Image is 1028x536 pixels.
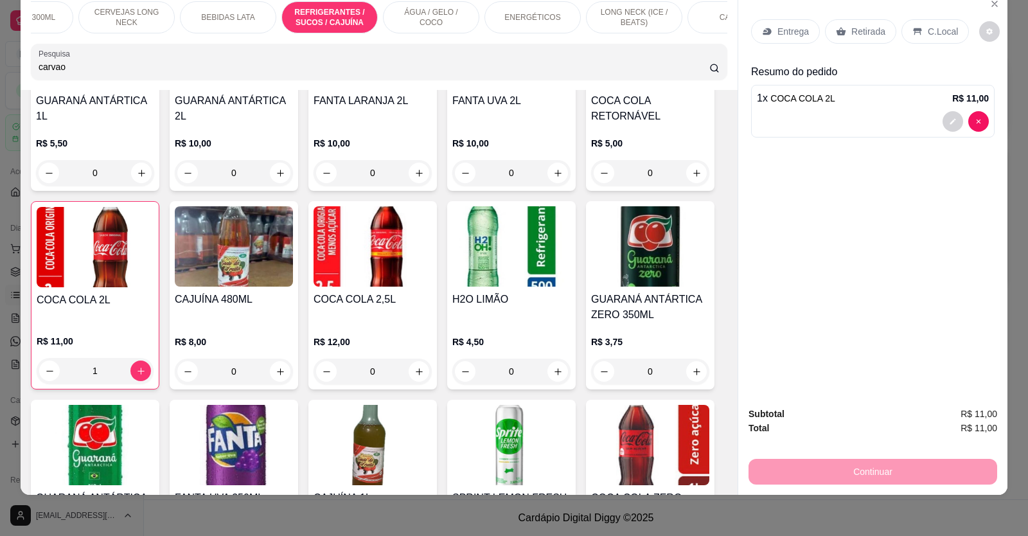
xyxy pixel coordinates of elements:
[270,163,290,183] button: increase-product-quantity
[591,292,709,323] h4: GUARANÁ ANTÁRTICA ZERO 350ML
[39,60,709,73] input: Pesquisa
[314,405,432,485] img: product-image
[455,361,475,382] button: decrease-product-quantity
[777,25,809,38] p: Entrega
[37,335,154,348] p: R$ 11,00
[594,361,614,382] button: decrease-product-quantity
[177,361,198,382] button: decrease-product-quantity
[770,93,835,103] span: COCA COLA 2L
[201,12,255,22] p: BEBIDAS LATA
[591,206,709,287] img: product-image
[292,7,367,28] p: REFRIGERANTES / SUCOS / CAJUÍNA
[175,206,293,287] img: product-image
[175,405,293,485] img: product-image
[316,163,337,183] button: decrease-product-quantity
[751,64,995,80] p: Resumo do pedido
[455,163,475,183] button: decrease-product-quantity
[175,93,293,124] h4: GUARANÁ ANTÁRTICA 2L
[314,206,432,287] img: product-image
[943,111,963,132] button: decrease-product-quantity
[952,92,989,105] p: R$ 11,00
[175,335,293,348] p: R$ 8,00
[547,361,568,382] button: increase-product-quantity
[851,25,885,38] p: Retirada
[36,93,154,124] h4: GUARANÁ ANTÁRTICA 1L
[314,490,432,506] h4: CAJUÍNA 1L
[314,93,432,109] h4: FANTA LARANJA 2L
[547,163,568,183] button: increase-product-quantity
[597,7,671,28] p: LONG NECK (ICE / BEATS)
[175,292,293,307] h4: CAJUÍNA 480ML
[749,409,784,419] strong: Subtotal
[39,361,60,381] button: decrease-product-quantity
[968,111,989,132] button: decrease-product-quantity
[504,12,560,22] p: ENERGÉTICOS
[314,292,432,307] h4: COCA COLA 2,5L
[452,335,571,348] p: R$ 4,50
[961,407,997,421] span: R$ 11,00
[961,421,997,435] span: R$ 11,00
[39,163,59,183] button: decrease-product-quantity
[452,137,571,150] p: R$ 10,00
[591,335,709,348] p: R$ 3,75
[36,490,154,521] h4: GUARANÁ ANTÁRTICA 269ML
[686,163,707,183] button: increase-product-quantity
[757,91,835,106] p: 1 x
[37,207,154,287] img: product-image
[452,405,571,485] img: product-image
[409,361,429,382] button: increase-product-quantity
[314,335,432,348] p: R$ 12,00
[928,25,958,38] p: C.Local
[591,93,709,124] h4: COCA COLA RETORNÁVEL
[89,7,164,28] p: CERVEJAS LONG NECK
[175,490,293,506] h4: FANTA UVA 350ML
[394,7,468,28] p: ÁGUA / GELO / COCO
[314,137,432,150] p: R$ 10,00
[39,48,75,59] label: Pesquisa
[591,405,709,485] img: product-image
[452,93,571,109] h4: FANTA UVA 2L
[686,361,707,382] button: increase-product-quantity
[270,361,290,382] button: increase-product-quantity
[177,163,198,183] button: decrease-product-quantity
[36,405,154,485] img: product-image
[749,423,769,433] strong: Total
[452,292,571,307] h4: H2O LIMÃO
[720,12,752,22] p: CARVÃO
[409,163,429,183] button: increase-product-quantity
[316,361,337,382] button: decrease-product-quantity
[130,361,151,381] button: increase-product-quantity
[979,21,1000,42] button: decrease-product-quantity
[452,206,571,287] img: product-image
[591,490,709,521] h4: COCA COLA ZERO AÇÚCAR 1L
[36,137,154,150] p: R$ 5,50
[37,292,154,308] h4: COCA COLA 2L
[131,163,152,183] button: increase-product-quantity
[175,137,293,150] p: R$ 10,00
[452,490,571,521] h4: SPRINT LEMON FRESH 510ML
[591,137,709,150] p: R$ 5,00
[594,163,614,183] button: decrease-product-quantity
